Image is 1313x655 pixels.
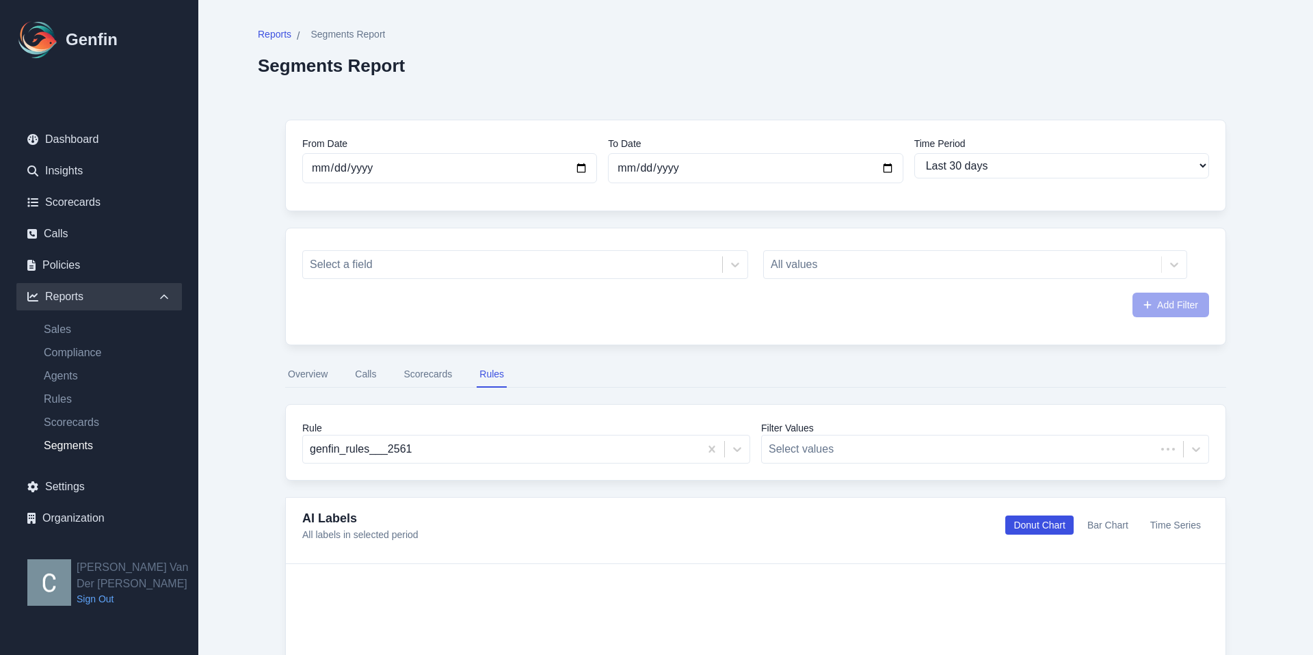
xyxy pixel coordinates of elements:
[16,505,182,532] a: Organization
[914,137,1209,150] label: Time Period
[302,137,597,150] label: From Date
[16,473,182,500] a: Settings
[27,559,71,606] img: Cameron Van Der Valk
[1142,516,1209,535] button: Time Series
[16,18,60,62] img: Logo
[401,362,455,388] button: Scorecards
[285,362,330,388] button: Overview
[258,27,291,41] span: Reports
[33,345,182,361] a: Compliance
[352,362,379,388] button: Calls
[1132,293,1209,317] button: Add Filter
[16,189,182,216] a: Scorecards
[297,28,300,44] span: /
[1079,516,1137,535] button: Bar Chart
[33,391,182,407] a: Rules
[16,157,182,185] a: Insights
[258,55,405,76] h2: Segments Report
[77,559,198,592] h2: [PERSON_NAME] Van Der [PERSON_NAME]
[1005,516,1073,535] button: Donut Chart
[77,592,198,606] a: Sign Out
[302,528,419,542] p: All labels in selected period
[16,252,182,279] a: Policies
[16,126,182,153] a: Dashboard
[33,438,182,454] a: Segments
[608,137,903,150] label: To Date
[761,421,1209,435] label: Filter Values
[16,220,182,248] a: Calls
[33,414,182,431] a: Scorecards
[302,421,750,435] label: Rule
[258,27,291,44] a: Reports
[66,29,118,51] h1: Genfin
[310,27,385,41] span: Segments Report
[16,283,182,310] div: Reports
[33,368,182,384] a: Agents
[302,509,419,528] h4: AI Labels
[33,321,182,338] a: Sales
[477,362,507,388] button: Rules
